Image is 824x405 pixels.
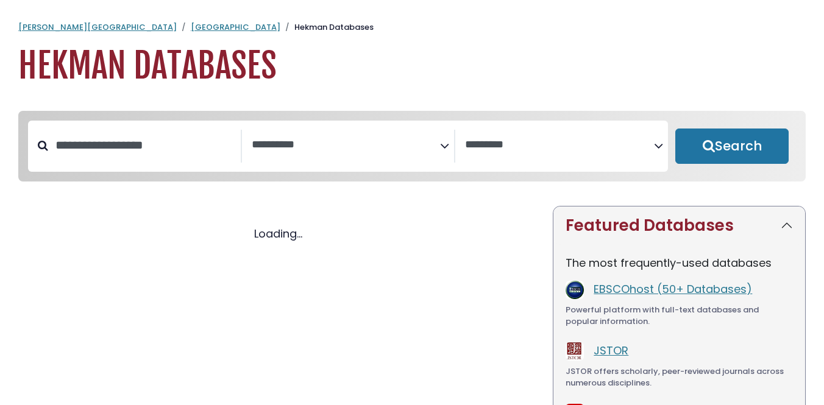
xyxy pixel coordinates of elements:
div: Loading... [18,225,538,242]
a: [PERSON_NAME][GEOGRAPHIC_DATA] [18,21,177,33]
input: Search database by title or keyword [48,135,241,155]
a: JSTOR [594,343,628,358]
button: Featured Databases [553,206,805,245]
p: The most frequently-used databases [566,255,793,271]
nav: Search filters [18,111,806,181]
li: Hekman Databases [280,21,374,33]
a: EBSCOhost (50+ Databases) [594,281,752,297]
textarea: Search [465,139,654,152]
button: Submit for Search Results [675,129,789,164]
textarea: Search [252,139,441,152]
a: [GEOGRAPHIC_DATA] [191,21,280,33]
h1: Hekman Databases [18,46,806,86]
div: Powerful platform with full-text databases and popular information. [566,304,793,328]
div: JSTOR offers scholarly, peer-reviewed journals across numerous disciplines. [566,365,793,389]
nav: breadcrumb [18,21,806,33]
